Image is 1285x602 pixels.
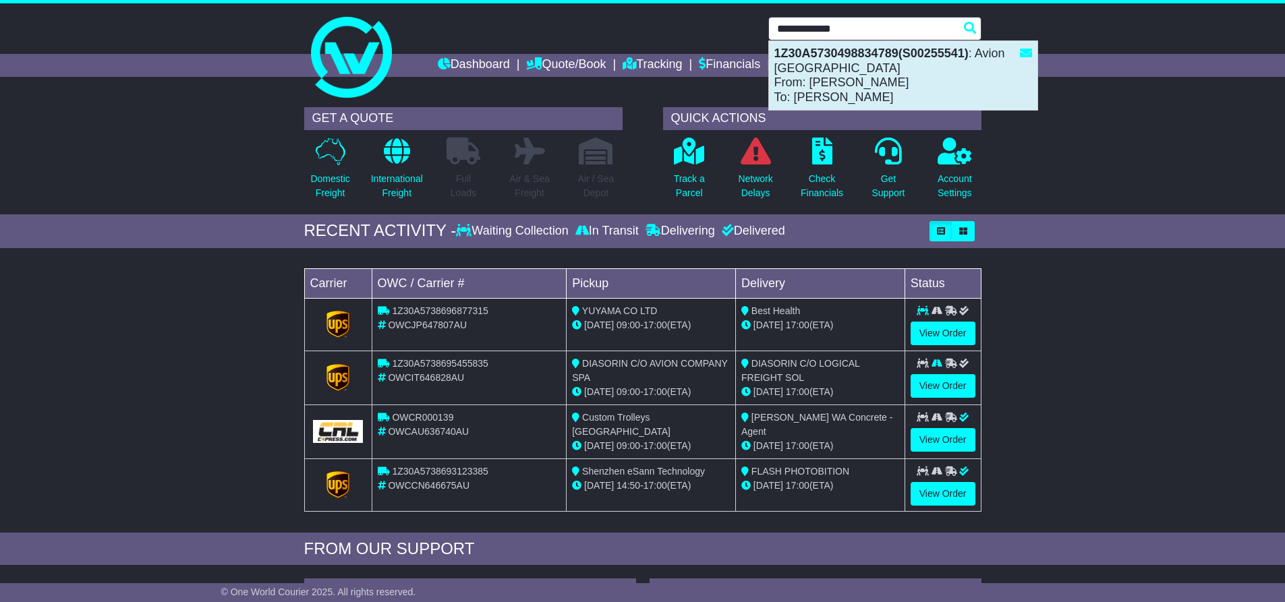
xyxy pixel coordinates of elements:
a: NetworkDelays [737,137,773,208]
span: [DATE] [584,320,614,330]
span: 1Z30A5738693123385 [392,466,488,477]
td: Pickup [567,268,736,298]
a: View Order [911,322,975,345]
div: FROM OUR SUPPORT [304,539,981,559]
div: - (ETA) [572,439,730,453]
img: GetCarrierServiceLogo [326,471,349,498]
span: 09:00 [617,386,640,397]
span: Custom Trolleys [GEOGRAPHIC_DATA] [572,412,670,437]
span: 17:00 [786,480,809,491]
div: Delivered [718,224,785,239]
span: [DATE] [753,386,783,397]
span: OWCAU636740AU [388,426,469,437]
span: [DATE] [584,440,614,451]
span: 17:00 [786,440,809,451]
p: Air & Sea Freight [510,172,550,200]
span: OWCIT646828AU [388,372,464,383]
span: Best Health [751,305,800,316]
span: FLASH PHOTOBITION [751,466,849,477]
span: 1Z30A5738695455835 [392,358,488,369]
p: Get Support [872,172,905,200]
td: Delivery [735,268,905,298]
a: GetSupport [871,137,905,208]
img: GetCarrierServiceLogo [326,364,349,391]
a: InternationalFreight [370,137,424,208]
div: QUICK ACTIONS [663,107,981,130]
span: [DATE] [753,320,783,330]
td: Carrier [304,268,372,298]
span: [DATE] [753,440,783,451]
td: Status [905,268,981,298]
span: [DATE] [753,480,783,491]
p: Full Loads [447,172,480,200]
p: Air / Sea Depot [578,172,615,200]
div: In Transit [572,224,642,239]
td: OWC / Carrier # [372,268,567,298]
a: View Order [911,482,975,506]
span: DIASORIN C/O LOGICAL FREIGHT SOL [741,358,859,383]
div: (ETA) [741,318,899,332]
span: 14:50 [617,480,640,491]
span: 09:00 [617,440,640,451]
div: (ETA) [741,385,899,399]
div: GET A QUOTE [304,107,623,130]
span: OWCJP647807AU [388,320,467,330]
div: - (ETA) [572,318,730,332]
span: 17:00 [786,320,809,330]
div: Waiting Collection [456,224,571,239]
a: AccountSettings [937,137,973,208]
span: [DATE] [584,386,614,397]
div: RECENT ACTIVITY - [304,221,457,241]
a: Tracking [623,54,682,77]
div: - (ETA) [572,385,730,399]
div: - (ETA) [572,479,730,493]
div: (ETA) [741,479,899,493]
span: © One World Courier 2025. All rights reserved. [221,586,416,597]
span: [PERSON_NAME] WA Concrete - Agent [741,412,892,437]
span: 17:00 [644,440,667,451]
span: OWCR000139 [392,412,453,423]
span: OWCCN646675AU [388,480,469,491]
div: : Avion [GEOGRAPHIC_DATA] From: [PERSON_NAME] To: [PERSON_NAME] [769,41,1037,110]
div: (ETA) [741,439,899,453]
p: Check Financials [801,172,843,200]
a: Financials [699,54,760,77]
span: [DATE] [584,480,614,491]
a: Dashboard [438,54,510,77]
p: Track a Parcel [674,172,705,200]
span: Shenzhen eSann Technology [582,466,705,477]
a: View Order [911,374,975,398]
a: DomesticFreight [310,137,350,208]
span: 17:00 [644,320,667,330]
a: Quote/Book [526,54,606,77]
span: DIASORIN C/O AVION COMPANY SPA [572,358,727,383]
div: Delivering [642,224,718,239]
strong: 1Z30A5730498834789(S00255541) [774,47,969,60]
a: Track aParcel [673,137,706,208]
span: 17:00 [644,480,667,491]
img: GetCarrierServiceLogo [313,420,364,443]
span: 17:00 [786,386,809,397]
p: Account Settings [938,172,972,200]
a: CheckFinancials [800,137,844,208]
p: Domestic Freight [310,172,349,200]
span: 09:00 [617,320,640,330]
p: International Freight [371,172,423,200]
span: YUYAMA CO LTD [582,305,658,316]
p: Network Delays [738,172,772,200]
a: View Order [911,428,975,452]
span: 1Z30A5738696877315 [392,305,488,316]
img: GetCarrierServiceLogo [326,311,349,338]
span: 17:00 [644,386,667,397]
